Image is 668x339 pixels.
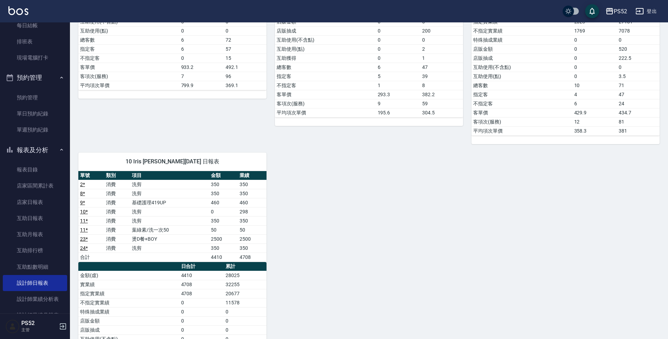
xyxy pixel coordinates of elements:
td: 350 [209,243,238,253]
td: 520 [617,44,660,54]
button: PS52 [603,4,630,19]
td: 0 [179,26,224,35]
td: 799.9 [179,81,224,90]
td: 洗剪 [130,189,209,198]
td: 200 [420,26,463,35]
td: 0 [376,44,420,54]
td: 指定客 [78,44,179,54]
td: 葉綠素/洗一次50 [130,225,209,234]
td: 350 [209,216,238,225]
td: 0 [179,298,224,307]
td: 72 [224,35,267,44]
td: 358.3 [573,126,617,135]
td: 0 [573,54,617,63]
td: 不指定客 [78,54,179,63]
td: 59 [420,99,463,108]
td: 互助使用(不含點) [275,35,376,44]
td: 2 [420,44,463,54]
button: 登出 [633,5,660,18]
td: 4 [573,90,617,99]
td: 20677 [224,289,267,298]
td: 350 [209,189,238,198]
td: 71 [617,81,660,90]
p: 主管 [21,327,57,333]
h5: PS52 [21,320,57,327]
a: 互助排行榜 [3,242,67,259]
td: 0 [179,54,224,63]
td: 0 [179,307,224,316]
button: 報表及分析 [3,141,67,159]
a: 互助日報表 [3,210,67,226]
td: 總客數 [471,81,573,90]
a: 報表目錄 [3,162,67,178]
a: 排班表 [3,34,67,50]
td: 0 [376,26,420,35]
td: 平均項次單價 [471,126,573,135]
td: 32255 [224,280,267,289]
td: 洗剪 [130,243,209,253]
a: 單週預約紀錄 [3,122,67,138]
td: 2500 [209,234,238,243]
th: 日合計 [179,262,224,271]
td: 81 [617,117,660,126]
a: 單日預約紀錄 [3,106,67,122]
button: 預約管理 [3,69,67,87]
td: 不指定實業績 [78,298,179,307]
td: 6 [573,99,617,108]
td: 互助使用(點) [78,26,179,35]
td: 消費 [104,180,130,189]
td: 0 [209,207,238,216]
td: 28025 [224,271,267,280]
div: PS52 [614,7,627,16]
td: 消費 [104,225,130,234]
td: 10 [573,81,617,90]
td: 客項次(服務) [275,99,376,108]
td: 39 [420,72,463,81]
td: 洗剪 [130,207,209,216]
td: 0 [573,63,617,72]
td: 0 [573,44,617,54]
td: 222.5 [617,54,660,63]
td: 客項次(服務) [78,72,179,81]
td: 消費 [104,198,130,207]
td: 350 [238,189,267,198]
a: 互助點數明細 [3,259,67,275]
td: 7078 [617,26,660,35]
td: 不指定客 [275,81,376,90]
td: 933.2 [179,63,224,72]
td: 店販抽成 [78,325,179,334]
td: 0 [179,325,224,334]
th: 項目 [130,171,209,180]
td: 0 [224,316,267,325]
td: 4708 [179,280,224,289]
td: 店販抽成 [275,26,376,35]
td: 金額(虛) [78,271,179,280]
td: 492.1 [224,63,267,72]
td: 47 [420,63,463,72]
td: 不指定客 [471,99,573,108]
td: 195.6 [376,108,420,117]
a: 每日結帳 [3,17,67,34]
th: 累計 [224,262,267,271]
a: 設計師業績月報表 [3,307,67,323]
td: 不指定實業績 [471,26,573,35]
td: 350 [209,180,238,189]
td: 總客數 [78,35,179,44]
td: 1769 [573,26,617,35]
td: 店販金額 [78,316,179,325]
td: 互助使用(點) [471,72,573,81]
a: 現場電腦打卡 [3,50,67,66]
td: 客單價 [471,108,573,117]
td: 平均項次單價 [275,108,376,117]
td: 2500 [238,234,267,243]
td: 369.1 [224,81,267,90]
td: 12 [573,117,617,126]
td: 3.5 [617,72,660,81]
td: 互助使用(點) [275,44,376,54]
td: 5 [376,72,420,81]
td: 0 [573,35,617,44]
td: 0 [376,54,420,63]
td: 4708 [179,289,224,298]
td: 24 [617,99,660,108]
td: 0 [224,325,267,334]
